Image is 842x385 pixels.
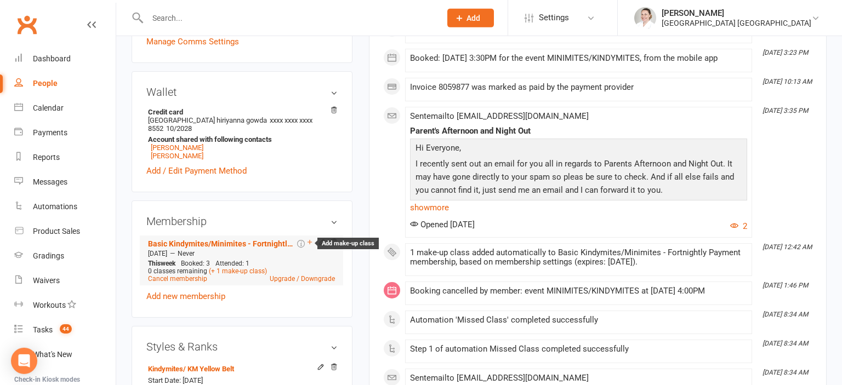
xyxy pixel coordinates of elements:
[413,141,744,157] p: Hi Everyone,
[763,243,812,251] i: [DATE] 12:42 AM
[14,96,116,120] a: Calendar
[148,365,234,373] a: Kindymites
[148,239,295,248] a: Basic Kindymites/Minimites - Fortnightly Payment
[148,376,203,384] span: Start Date: [DATE]
[763,281,808,289] i: [DATE] 1:46 PM
[662,8,811,18] div: [PERSON_NAME]
[33,301,66,309] div: Workouts
[146,106,338,162] li: [GEOGRAPHIC_DATA] hiriyanna gowda
[209,267,267,275] a: (+ 1 make-up class)
[447,9,494,27] button: Add
[60,324,72,334] span: 44
[413,157,744,199] p: I recently sent out an email for you all in regards to Parents Afternoon and Night Out. It may ha...
[178,250,195,257] span: Never
[410,54,747,63] div: Booked: [DATE] 3:30PM for the event MINIMITES/KINDYMITES, from the mobile app
[763,107,808,114] i: [DATE] 3:35 PM
[539,5,569,30] span: Settings
[410,373,589,383] span: Sent email to [EMAIL_ADDRESS][DOMAIN_NAME]
[33,153,60,162] div: Reports
[33,79,58,88] div: People
[14,194,116,219] a: Automations
[181,260,210,267] span: Booked: 3
[33,276,60,285] div: Waivers
[410,200,747,215] a: show more
[33,251,64,260] div: Gradings
[410,315,747,325] div: Automation 'Missed Class' completed successfully
[33,350,72,359] div: What's New
[33,325,53,334] div: Tasks
[317,238,379,249] div: Add make-up class
[634,7,656,29] img: thumb_image1759380684.png
[146,341,338,353] h3: Styles & Ranks
[151,143,203,152] a: [PERSON_NAME]
[33,104,64,112] div: Calendar
[14,342,116,367] a: What's New
[14,219,116,244] a: Product Sales
[13,11,41,38] a: Clubworx
[410,127,747,136] div: Parent's Afternoon and Night Out
[413,199,744,215] p: We have 12 Spots left for Parents Arvo Out (3-6yrs; [DATE] 1:30pm - 3:30pm)
[33,177,67,186] div: Messages
[148,260,161,267] span: This
[148,108,332,116] strong: Credit card
[148,250,167,257] span: [DATE]
[410,248,747,267] div: 1 make-up class added automatically to Basic Kindymites/Minimites - Fortnightly Payment membershi...
[14,318,116,342] a: Tasks 44
[410,286,747,296] div: Booking cancelled by member: event MINIMITES/KINDYMITES at [DATE] 4:00PM
[33,227,80,235] div: Product Sales
[151,152,203,160] a: [PERSON_NAME]
[33,128,67,137] div: Payments
[14,120,116,145] a: Payments
[466,14,480,22] span: Add
[148,275,207,283] a: Cancel membership
[183,365,234,373] span: / KM Yellow Belt
[146,291,225,301] a: Add new membership
[144,10,433,26] input: Search...
[410,111,589,121] span: Sent email to [EMAIL_ADDRESS][DOMAIN_NAME]
[146,215,338,227] h3: Membership
[145,260,178,267] div: week
[146,164,247,177] a: Add / Edit Payment Method
[215,260,249,267] span: Attended: 1
[14,145,116,170] a: Reports
[410,83,747,92] div: Invoice 8059877 was marked as paid by the payment provider
[14,268,116,293] a: Waivers
[148,116,312,133] span: xxxx xxxx xxxx 8552
[146,35,239,48] a: Manage Comms Settings
[763,78,812,85] i: [DATE] 10:13 AM
[14,47,116,71] a: Dashboard
[11,348,37,374] div: Open Intercom Messenger
[730,220,747,233] button: 2
[146,86,338,98] h3: Wallet
[14,71,116,96] a: People
[763,49,808,56] i: [DATE] 3:23 PM
[662,18,811,28] div: [GEOGRAPHIC_DATA] [GEOGRAPHIC_DATA]
[410,220,475,229] span: Opened [DATE]
[763,340,808,347] i: [DATE] 8:34 AM
[763,369,808,376] i: [DATE] 8:34 AM
[270,275,335,283] a: Upgrade / Downgrade
[33,202,77,211] div: Automations
[166,124,192,133] span: 10/2028
[763,311,808,318] i: [DATE] 8:34 AM
[33,54,71,63] div: Dashboard
[14,244,116,268] a: Gradings
[148,135,332,143] strong: Account shared with following contacts
[14,170,116,194] a: Messages
[410,344,747,354] div: Step 1 of automation Missed Class completed successfully
[145,249,338,258] div: —
[148,267,207,275] span: 0 classes remaining
[14,293,116,318] a: Workouts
